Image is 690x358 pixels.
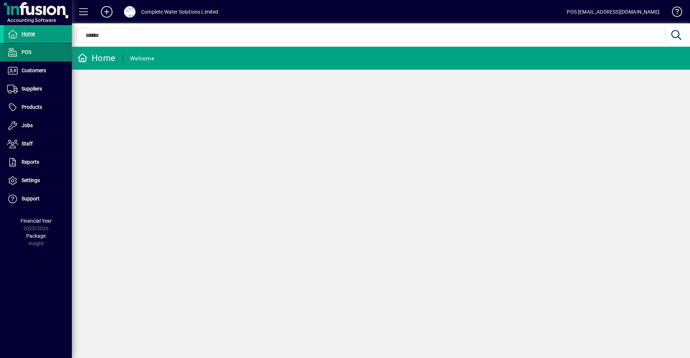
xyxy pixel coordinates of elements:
[22,196,40,201] span: Support
[77,52,115,64] div: Home
[4,62,72,80] a: Customers
[22,104,42,110] span: Products
[22,177,40,183] span: Settings
[22,49,31,55] span: POS
[26,233,46,239] span: Package
[4,43,72,61] a: POS
[22,86,42,92] span: Suppliers
[4,153,72,171] a: Reports
[22,31,35,37] span: Home
[95,5,118,18] button: Add
[22,141,33,147] span: Staff
[567,6,659,18] div: POS [EMAIL_ADDRESS][DOMAIN_NAME]
[667,1,681,25] a: Knowledge Base
[4,117,72,135] a: Jobs
[4,190,72,208] a: Support
[4,98,72,116] a: Products
[118,5,141,18] button: Profile
[4,135,72,153] a: Staff
[141,6,218,18] div: Complete Water Solutions Limited
[22,68,46,73] span: Customers
[20,218,52,224] span: Financial Year
[4,80,72,98] a: Suppliers
[4,172,72,190] a: Settings
[22,159,39,165] span: Reports
[22,122,33,128] span: Jobs
[130,53,154,64] div: Welcome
